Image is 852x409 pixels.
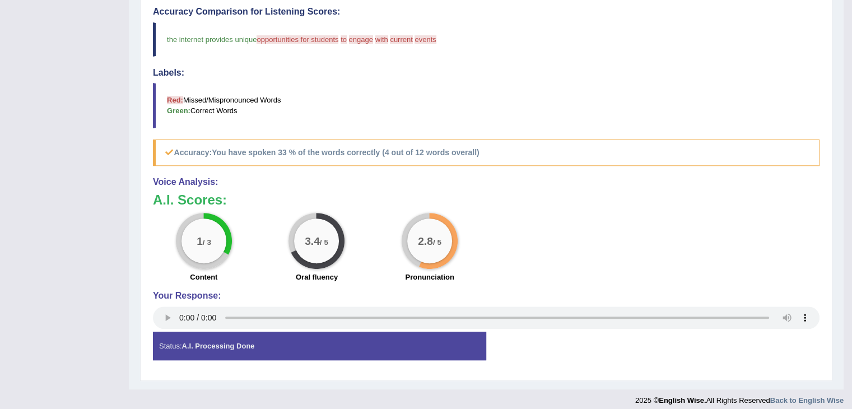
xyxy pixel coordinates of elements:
[153,7,820,17] h4: Accuracy Comparison for Listening Scores:
[341,35,347,44] span: to
[390,35,412,44] span: current
[212,148,479,157] b: You have spoken 33 % of the words correctly (4 out of 12 words overall)
[167,106,190,115] b: Green:
[770,396,844,405] a: Back to English Wise
[203,238,211,246] small: / 3
[433,238,441,246] small: / 5
[418,235,433,247] big: 2.8
[320,238,328,246] small: / 5
[153,332,486,360] div: Status:
[153,177,820,187] h4: Voice Analysis:
[167,35,257,44] span: the internet provides unique
[153,291,820,301] h4: Your Response:
[153,68,820,78] h4: Labels:
[197,235,203,247] big: 1
[405,272,454,282] label: Pronunciation
[659,396,706,405] strong: English Wise.
[349,35,373,44] span: engage
[415,35,436,44] span: events
[257,35,338,44] span: opportunities for students
[375,35,388,44] span: with
[190,272,217,282] label: Content
[153,83,820,128] blockquote: Missed/Mispronounced Words Correct Words
[181,342,254,350] strong: A.I. Processing Done
[167,96,183,104] b: Red:
[635,389,844,406] div: 2025 © All Rights Reserved
[153,192,227,207] b: A.I. Scores:
[153,140,820,166] h5: Accuracy:
[296,272,338,282] label: Oral fluency
[305,235,320,247] big: 3.4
